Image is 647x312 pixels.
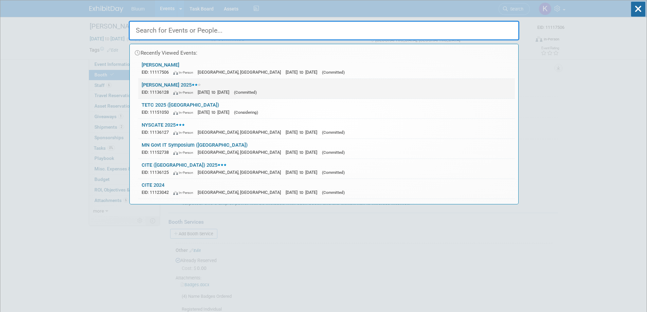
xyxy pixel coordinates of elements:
[142,150,172,155] span: EID: 11152738
[138,119,515,139] a: NYSCATE 2025 EID: 11136127 In-Person [GEOGRAPHIC_DATA], [GEOGRAPHIC_DATA] [DATE] to [DATE] (Commi...
[198,190,284,195] span: [GEOGRAPHIC_DATA], [GEOGRAPHIC_DATA]
[286,190,321,195] span: [DATE] to [DATE]
[138,139,515,159] a: MN Govt IT Symposium ([GEOGRAPHIC_DATA]) EID: 11152738 In-Person [GEOGRAPHIC_DATA], [GEOGRAPHIC_D...
[198,170,284,175] span: [GEOGRAPHIC_DATA], [GEOGRAPHIC_DATA]
[286,170,321,175] span: [DATE] to [DATE]
[322,130,345,135] span: (Committed)
[173,170,196,175] span: In-Person
[286,70,321,75] span: [DATE] to [DATE]
[142,70,172,75] span: EID: 11117506
[198,70,284,75] span: [GEOGRAPHIC_DATA], [GEOGRAPHIC_DATA]
[234,110,258,115] span: (Considering)
[138,99,515,118] a: TETC 2025 ([GEOGRAPHIC_DATA]) EID: 11151050 In-Person [DATE] to [DATE] (Considering)
[286,130,321,135] span: [DATE] to [DATE]
[173,190,196,195] span: In-Person
[142,190,172,195] span: EID: 11123042
[138,179,515,199] a: CITE 2024 EID: 11123042 In-Person [GEOGRAPHIC_DATA], [GEOGRAPHIC_DATA] [DATE] to [DATE] (Committed)
[322,170,345,175] span: (Committed)
[234,90,257,95] span: (Committed)
[142,110,172,115] span: EID: 11151050
[322,190,345,195] span: (Committed)
[173,130,196,135] span: In-Person
[138,159,515,179] a: CITE ([GEOGRAPHIC_DATA]) 2025 EID: 11136125 In-Person [GEOGRAPHIC_DATA], [GEOGRAPHIC_DATA] [DATE]...
[138,79,515,98] a: [PERSON_NAME] 2025 EID: 11136128 In-Person [DATE] to [DATE] (Committed)
[286,150,321,155] span: [DATE] to [DATE]
[142,170,172,175] span: EID: 11136125
[133,44,515,59] div: Recently Viewed Events:
[322,70,345,75] span: (Committed)
[198,90,233,95] span: [DATE] to [DATE]
[142,90,172,95] span: EID: 11136128
[322,150,345,155] span: (Committed)
[198,130,284,135] span: [GEOGRAPHIC_DATA], [GEOGRAPHIC_DATA]
[173,110,196,115] span: In-Person
[129,21,519,40] input: Search for Events or People...
[173,150,196,155] span: In-Person
[138,59,515,78] a: [PERSON_NAME] EID: 11117506 In-Person [GEOGRAPHIC_DATA], [GEOGRAPHIC_DATA] [DATE] to [DATE] (Comm...
[173,70,196,75] span: In-Person
[142,130,172,135] span: EID: 11136127
[198,150,284,155] span: [GEOGRAPHIC_DATA], [GEOGRAPHIC_DATA]
[173,90,196,95] span: In-Person
[198,110,233,115] span: [DATE] to [DATE]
